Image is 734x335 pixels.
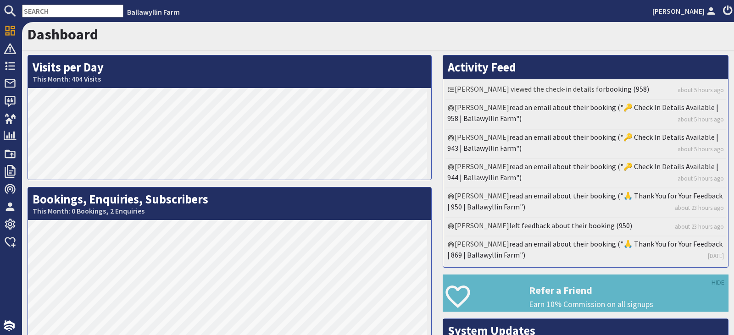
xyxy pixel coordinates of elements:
[678,86,724,94] a: about 5 hours ago
[678,115,724,124] a: about 5 hours ago
[708,252,724,260] a: [DATE]
[606,84,649,93] a: booking (958)
[28,187,431,220] h2: Bookings, Enquiries, Subscribers
[652,5,717,16] a: [PERSON_NAME]
[33,75,427,83] small: This Month: 404 Visits
[445,130,726,159] li: [PERSON_NAME]
[712,278,724,288] a: HIDE
[447,103,718,123] a: read an email about their booking ("🔑 Check In Details Available | 958 | Ballawyllin Farm")
[529,298,728,310] p: Earn 10% Commission on all signups
[445,82,726,100] li: [PERSON_NAME] viewed the check-in details for
[445,100,726,129] li: [PERSON_NAME]
[675,222,724,231] a: about 23 hours ago
[28,25,98,44] a: Dashboard
[447,239,723,259] a: read an email about their booking ("🙏 Thank You for Your Feedback | 869 | Ballawyllin Farm")
[529,284,728,296] h3: Refer a Friend
[448,60,516,75] a: Activity Feed
[675,203,724,212] a: about 23 hours ago
[509,221,632,230] a: left feedback about their booking (950)
[4,320,15,331] img: staytech_i_w-64f4e8e9ee0a9c174fd5317b4b171b261742d2d393467e5bdba4413f4f884c10.svg
[33,207,427,215] small: This Month: 0 Bookings, 2 Enquiries
[678,174,724,183] a: about 5 hours ago
[447,162,718,182] a: read an email about their booking ("🔑 Check In Details Available | 944 | Ballawyllin Farm")
[445,236,726,265] li: [PERSON_NAME]
[447,191,723,211] a: read an email about their booking ("🙏 Thank You for Your Feedback | 950 | Ballawyllin Farm")
[28,55,431,88] h2: Visits per Day
[22,5,123,17] input: SEARCH
[447,132,718,153] a: read an email about their booking ("🔑 Check In Details Available | 943 | Ballawyllin Farm")
[445,188,726,218] li: [PERSON_NAME]
[678,145,724,154] a: about 5 hours ago
[127,7,180,16] a: Ballawyllin Farm
[445,159,726,188] li: [PERSON_NAME]
[443,275,728,312] a: Refer a Friend Earn 10% Commission on all signups
[445,218,726,236] li: [PERSON_NAME]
